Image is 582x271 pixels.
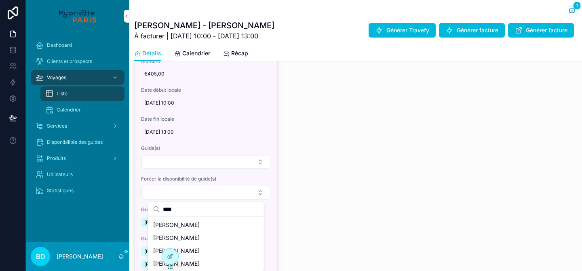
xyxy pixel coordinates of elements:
[47,139,103,145] span: Disponibilités des guides
[508,23,574,38] button: Générer facture
[59,10,96,23] img: App logo
[47,171,73,178] span: Utilisateurs
[141,145,271,151] span: Guide(s)
[36,252,45,261] span: BD
[57,107,81,113] span: Calendrier
[31,183,124,198] a: Statistiques
[153,260,200,268] span: [PERSON_NAME]
[141,87,271,93] span: Date début locale
[182,49,210,57] span: Calendrier
[31,135,124,149] a: Disponibilités des guides
[144,219,183,226] span: [PERSON_NAME]
[141,155,270,169] button: Select Button
[369,23,436,38] button: Générer Travefy
[142,49,161,57] span: Détails
[141,176,271,182] span: Forcer la disponibilité de guide(s)
[141,235,271,242] span: Guides déjà bookés
[31,151,124,166] a: Produits
[174,46,210,62] a: Calendrier
[223,46,248,62] a: Récap
[144,261,183,268] span: [PERSON_NAME]
[144,129,268,135] span: [DATE] 13:00
[141,186,270,200] button: Select Button
[31,54,124,69] a: Clients et prospects
[526,26,567,34] span: Générer facture
[144,100,268,106] span: [DATE] 10:00
[439,23,505,38] button: Générer facture
[57,252,103,260] p: [PERSON_NAME]
[386,26,429,34] span: Générer Travefy
[57,90,67,97] span: Liste
[567,6,577,17] button: 1
[47,42,72,48] span: Dashboard
[153,247,200,255] span: [PERSON_NAME]
[231,49,248,57] span: Récap
[26,32,129,208] div: scrollable content
[134,20,274,31] h1: [PERSON_NAME] - [PERSON_NAME]
[47,74,66,81] span: Voyages
[573,2,581,10] span: 1
[31,38,124,53] a: Dashboard
[31,167,124,182] a: Utilisateurs
[134,46,161,61] a: Détails
[47,155,66,162] span: Produits
[31,119,124,133] a: Services
[40,86,124,101] a: Liste
[31,70,124,85] a: Voyages
[47,58,92,65] span: Clients et prospects
[141,206,271,213] span: Guide(s) indisponible(s)
[47,187,74,194] span: Statistiques
[144,71,268,77] span: €405,00
[40,103,124,117] a: Calendrier
[153,234,200,242] span: [PERSON_NAME]
[47,123,67,129] span: Services
[141,116,271,122] span: Date fin locale
[144,248,183,255] span: [PERSON_NAME]
[153,221,200,229] span: [PERSON_NAME]
[134,31,274,41] span: À facturer | [DATE] 10:00 - [DATE] 13:00
[457,26,498,34] span: Générer facture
